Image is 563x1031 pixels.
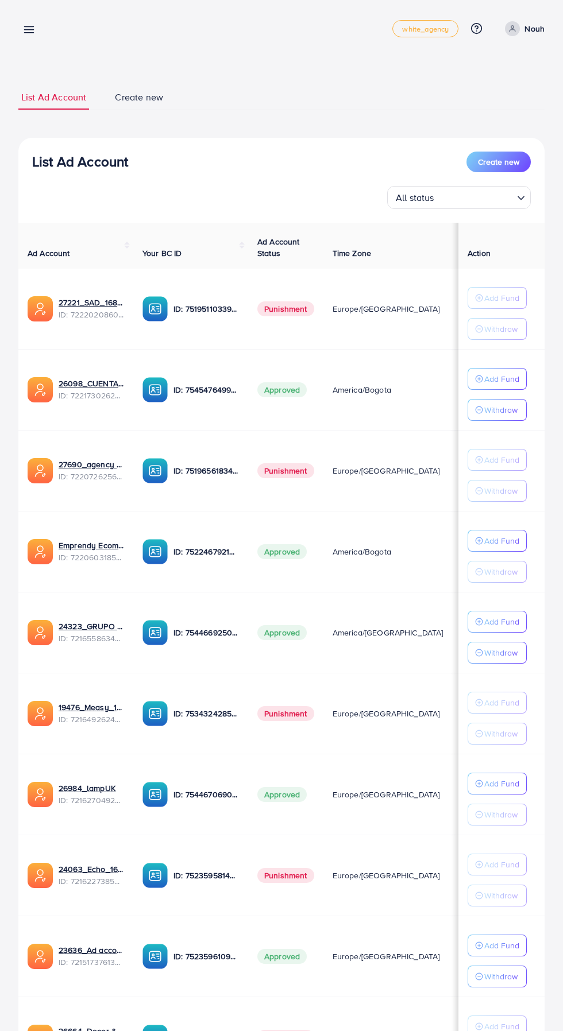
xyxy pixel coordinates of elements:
[257,706,314,721] span: Punishment
[257,236,300,259] span: Ad Account Status
[468,885,527,906] button: Withdraw
[484,322,518,336] p: Withdraw
[59,378,124,401] div: <span class='underline'>26098_CUENTA PUBLICITARIA LACOMPRAWEB_1681440127536</span></br>7221730262...
[333,789,440,800] span: Europe/[GEOGRAPHIC_DATA]
[484,696,519,710] p: Add Fund
[484,970,518,983] p: Withdraw
[142,944,168,969] img: ic-ba-acc.ded83a64.svg
[59,552,124,563] span: ID: 7220603185000480770
[468,804,527,825] button: Withdraw
[28,377,53,402] img: ic-ads-acc.e4c84228.svg
[333,951,440,962] span: Europe/[GEOGRAPHIC_DATA]
[59,378,124,389] a: 26098_CUENTA PUBLICITARIA LACOMPRAWEB_1681440127536
[257,868,314,883] span: Punishment
[173,869,239,882] p: ID: 7523595814602784769
[59,540,124,563] div: <span class='underline'>Emprendy Ecomdy</span></br>7220603185000480770
[257,625,307,640] span: Approved
[28,620,53,645] img: ic-ads-acc.e4c84228.svg
[333,384,391,396] span: America/Bogota
[28,296,53,321] img: ic-ads-acc.e4c84228.svg
[468,966,527,987] button: Withdraw
[59,701,124,725] div: <span class='underline'>19476_Measy_1680223835600</span></br>7216492624738402306
[59,782,124,794] a: 26984_lampUK
[468,530,527,552] button: Add Fund
[257,544,307,559] span: Approved
[484,889,518,902] p: Withdraw
[484,777,519,790] p: Add Fund
[484,808,518,821] p: Withdraw
[142,458,168,483] img: ic-ba-acc.ded83a64.svg
[173,949,239,963] p: ID: 7523596109601095697
[59,309,124,320] span: ID: 7222020860717121538
[468,368,527,390] button: Add Fund
[28,701,53,726] img: ic-ads-acc.e4c84228.svg
[514,979,554,1022] iframe: Chat
[478,156,519,168] span: Create new
[468,692,527,714] button: Add Fund
[484,372,519,386] p: Add Fund
[484,291,519,305] p: Add Fund
[59,863,124,875] a: 24063_Echo_1680220651450
[142,539,168,564] img: ic-ba-acc.ded83a64.svg
[142,863,168,888] img: ic-ba-acc.ded83a64.svg
[173,626,239,639] p: ID: 7544669250506653704
[59,297,124,308] a: 27221_SAD_1681507792366
[468,318,527,340] button: Withdraw
[59,459,124,482] div: <span class='underline'>27690_agency ad account_1681206350503</span></br>7220726256516481026
[21,91,86,104] span: List Ad Account
[173,464,239,478] p: ID: 7519656183406772225
[257,787,307,802] span: Approved
[468,561,527,583] button: Withdraw
[59,621,124,644] div: <span class='underline'>24323_GRUPO CHIOS ADS_1680309026094</span></br>7216558634640113665
[484,615,519,629] p: Add Fund
[142,620,168,645] img: ic-ba-acc.ded83a64.svg
[59,621,124,632] a: 24323_GRUPO CHIOS ADS_1680309026094
[468,287,527,309] button: Add Fund
[173,545,239,559] p: ID: 7522467921499799553
[59,459,124,470] a: 27690_agency ad account_1681206350503
[173,383,239,397] p: ID: 7545476499563364360
[28,782,53,807] img: ic-ads-acc.e4c84228.svg
[468,854,527,875] button: Add Fund
[484,646,518,660] p: Withdraw
[59,471,124,482] span: ID: 7220726256516481026
[142,782,168,807] img: ic-ba-acc.ded83a64.svg
[59,390,124,401] span: ID: 7221730262630055938
[468,642,527,664] button: Withdraw
[468,723,527,745] button: Withdraw
[28,944,53,969] img: ic-ads-acc.e4c84228.svg
[333,708,440,719] span: Europe/[GEOGRAPHIC_DATA]
[173,788,239,801] p: ID: 7544670690100920336
[59,944,124,956] a: 23636_Ad account Qulonia_1679937447297
[142,247,182,259] span: Your BC ID
[142,377,168,402] img: ic-ba-acc.ded83a64.svg
[484,453,519,467] p: Add Fund
[28,458,53,483] img: ic-ads-acc.e4c84228.svg
[466,152,531,172] button: Create new
[333,546,391,557] span: America/Bogota
[333,870,440,881] span: Europe/[GEOGRAPHIC_DATA]
[468,449,527,471] button: Add Fund
[28,539,53,564] img: ic-ads-acc.e4c84228.svg
[394,189,437,206] span: All status
[59,633,124,644] span: ID: 7216558634640113665
[59,956,124,968] span: ID: 7215173761379598337
[500,21,545,36] a: Nouh
[59,875,124,887] span: ID: 7216227385220300802
[257,463,314,478] span: Punishment
[173,302,239,316] p: ID: 7519511033980502024
[28,247,70,259] span: Ad Account
[257,301,314,316] span: Punishment
[32,153,128,170] h3: List Ad Account
[484,403,518,417] p: Withdraw
[257,949,307,964] span: Approved
[468,611,527,633] button: Add Fund
[173,707,239,720] p: ID: 7534324285708468240
[142,296,168,321] img: ic-ba-acc.ded83a64.svg
[468,247,491,259] span: Action
[484,565,518,579] p: Withdraw
[387,186,531,209] div: Search for option
[468,773,527,794] button: Add Fund
[142,701,168,726] img: ic-ba-acc.ded83a64.svg
[333,465,440,476] span: Europe/[GEOGRAPHIC_DATA]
